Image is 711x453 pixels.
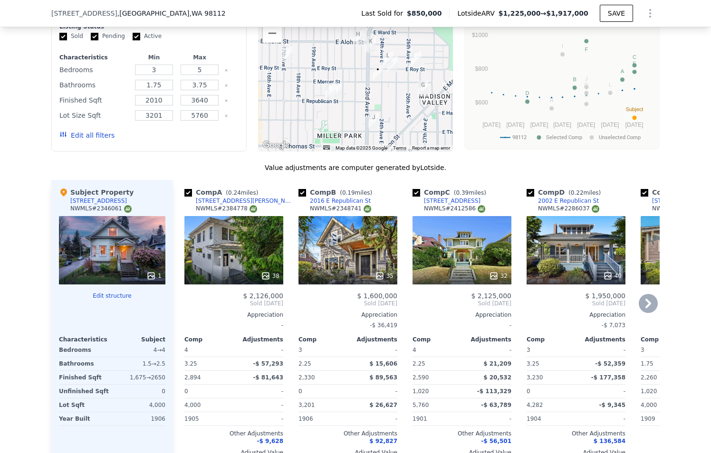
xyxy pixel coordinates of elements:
[353,29,363,46] div: 2201 E Aloha St
[350,385,397,398] div: -
[323,145,330,150] button: Keyboard shortcuts
[538,205,599,213] div: NWMLS # 2286037
[59,94,129,107] div: Finished Sqft
[530,122,548,128] text: [DATE]
[117,9,226,18] span: , [GEOGRAPHIC_DATA]
[527,374,543,381] span: 3,230
[282,46,293,62] div: 712 17th Ave E
[527,412,574,425] div: 1904
[475,99,488,106] text: $600
[350,412,397,425] div: -
[184,430,283,437] div: Other Adjustments
[527,430,625,437] div: Other Adjustments
[133,33,140,40] input: Active
[184,336,234,343] div: Comp
[413,430,511,437] div: Other Adjustments
[357,292,397,300] span: $ 1,600,000
[59,131,115,140] button: Edit all filters
[184,388,188,395] span: 0
[527,388,530,395] span: 0
[477,388,511,395] span: -$ 113,329
[70,197,127,205] div: [STREET_ADDRESS]
[621,68,625,74] text: A
[641,388,657,395] span: 1,020
[609,82,612,87] text: L
[114,385,165,398] div: 0
[179,54,221,61] div: Max
[70,205,132,213] div: NWMLS # 2346061
[253,360,283,367] span: -$ 57,293
[576,336,625,343] div: Adjustments
[59,357,110,370] div: Bathrooms
[91,33,98,40] input: Pending
[585,292,625,300] span: $ 1,950,000
[114,343,165,357] div: 4 → 4
[578,412,625,425] div: -
[526,90,529,96] text: D
[189,9,225,17] span: , WA 98112
[51,9,117,18] span: [STREET_ADDRESS]
[600,5,633,22] button: SAVE
[184,300,283,307] span: Sold [DATE]
[527,188,605,197] div: Comp D
[310,197,371,205] div: 2016 E Republican St
[298,336,348,343] div: Comp
[393,145,406,151] a: Terms (opens in new tab)
[184,188,262,197] div: Comp A
[456,189,469,196] span: 0.39
[553,122,571,128] text: [DATE]
[418,80,428,96] div: 428 27th Ave E
[184,347,188,353] span: 4
[224,84,228,87] button: Clear
[527,347,530,353] span: 3
[236,398,283,412] div: -
[114,398,165,412] div: 4,000
[413,347,416,353] span: 4
[592,205,599,213] img: NWMLS Logo
[424,205,485,213] div: NWMLS # 2412586
[298,402,315,408] span: 3,201
[59,33,67,40] input: Sold
[369,374,397,381] span: $ 89,563
[601,122,619,128] text: [DATE]
[298,374,315,381] span: 2,330
[224,114,228,118] button: Clear
[527,357,574,370] div: 3.25
[602,322,625,329] span: -$ 7,073
[236,343,283,357] div: -
[506,122,524,128] text: [DATE]
[310,205,371,213] div: NWMLS # 2348741
[298,197,371,205] a: 2016 E Republican St
[527,336,576,343] div: Comp
[224,99,228,103] button: Clear
[224,68,228,72] button: Clear
[411,51,421,67] div: 2614 E Roy St
[585,47,588,52] text: F
[350,343,397,357] div: -
[538,197,599,205] div: 2002 E Republican St
[413,412,460,425] div: 1901
[546,134,582,141] text: Selected Comp
[184,412,232,425] div: 1905
[625,122,644,128] text: [DATE]
[483,360,511,367] span: $ 21,209
[336,145,387,151] span: Map data ©2025 Google
[413,357,460,370] div: 2.25
[413,388,429,395] span: 1,020
[527,311,625,319] div: Appreciation
[298,412,346,425] div: 1906
[482,122,500,128] text: [DATE]
[146,271,162,281] div: 1
[59,343,110,357] div: Bedrooms
[527,402,543,408] span: 4,282
[603,271,622,281] div: 40
[260,139,292,151] img: Google
[471,292,511,300] span: $ 2,125,000
[263,24,282,43] button: Zoom out
[365,37,376,53] div: 806 23rd Ave E
[585,93,588,98] text: K
[298,357,346,370] div: 2.25
[471,28,653,147] div: A chart.
[641,347,644,353] span: 3
[59,412,110,425] div: Year Built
